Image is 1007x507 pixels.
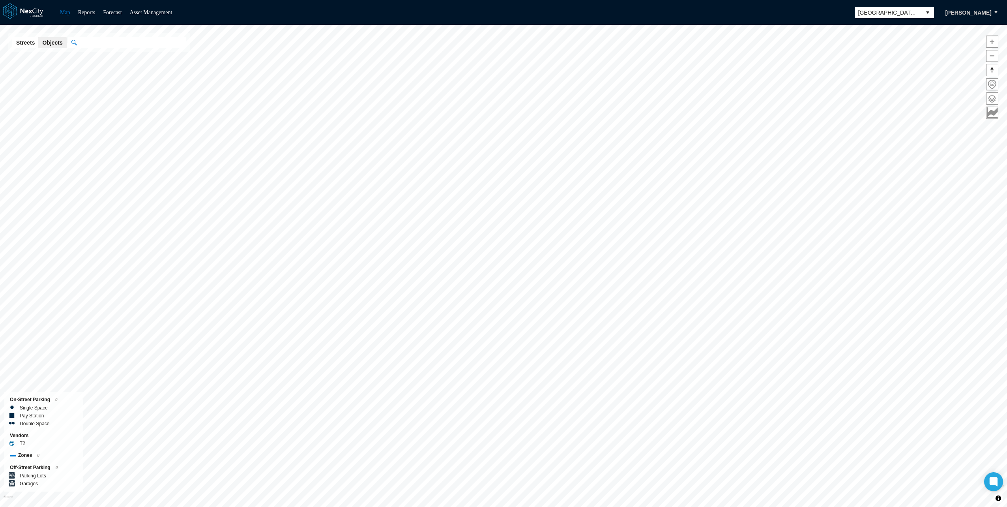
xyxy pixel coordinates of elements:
span: [PERSON_NAME] [945,9,992,17]
div: Vendors [10,432,77,439]
label: Garages [20,480,38,488]
span: 0 [55,398,58,402]
button: select [921,7,934,18]
button: Reset bearing to north [986,64,998,76]
a: Forecast [103,9,122,15]
span: Zoom in [986,36,998,47]
button: [PERSON_NAME] [937,6,1000,19]
label: Parking Lots [20,472,46,480]
label: Pay Station [20,412,44,420]
div: On-Street Parking [10,396,77,404]
label: Double Space [20,420,49,428]
button: Zoom out [986,50,998,62]
span: Objects [42,39,62,47]
span: 0 [37,453,39,458]
a: Reports [78,9,95,15]
button: Toggle attribution [994,494,1003,503]
a: Asset Management [130,9,172,15]
a: Mapbox homepage [4,496,13,505]
span: 0 [56,466,58,470]
span: Zoom out [986,50,998,62]
button: Objects [38,37,66,48]
span: [GEOGRAPHIC_DATA][PERSON_NAME] [858,9,918,17]
div: Off-Street Parking [10,464,77,472]
label: Single Space [20,404,48,412]
div: Zones [10,451,77,460]
button: Layers management [986,92,998,105]
span: Streets [16,39,35,47]
button: Streets [12,37,39,48]
span: Reset bearing to north [986,64,998,76]
a: Map [60,9,70,15]
button: Zoom in [986,36,998,48]
span: Toggle attribution [996,494,1001,503]
label: T2 [20,439,25,447]
button: Home [986,78,998,90]
button: Key metrics [986,107,998,119]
